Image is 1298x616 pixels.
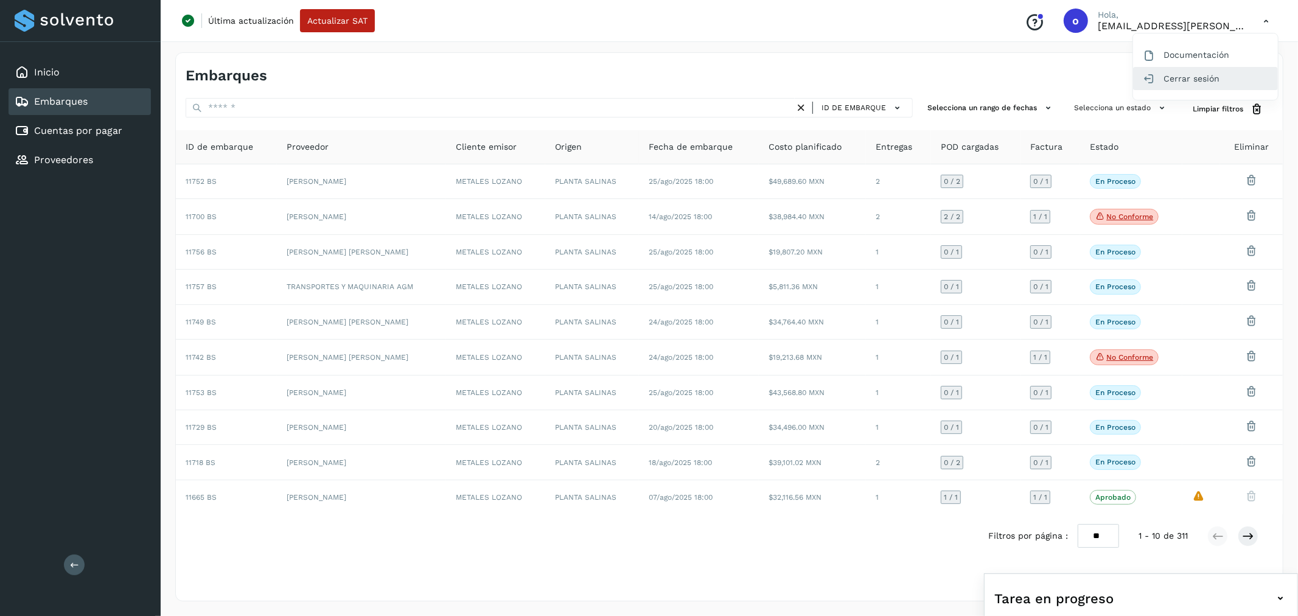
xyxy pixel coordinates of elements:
[9,88,151,115] div: Embarques
[34,154,93,166] a: Proveedores
[994,584,1288,613] div: Tarea en progreso
[1133,67,1278,90] div: Cerrar sesión
[994,589,1114,609] span: Tarea en progreso
[9,117,151,144] div: Cuentas por pagar
[34,66,60,78] a: Inicio
[1133,43,1278,66] div: Documentación
[9,147,151,173] div: Proveedores
[34,125,122,136] a: Cuentas por pagar
[34,96,88,107] a: Embarques
[9,59,151,86] div: Inicio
